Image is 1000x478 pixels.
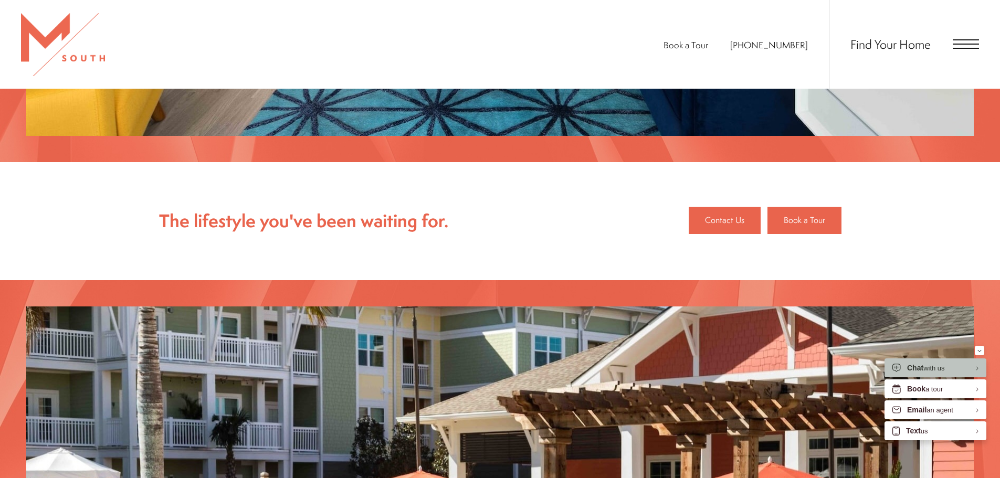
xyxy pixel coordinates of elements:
span: [PHONE_NUMBER] [730,39,808,51]
a: Contact Us [689,207,761,234]
p: The lifestyle you've been waiting for. [159,207,448,235]
a: Call Us at 813-570-8014 [730,39,808,51]
a: Find Your Home [850,36,931,52]
button: Open Menu [953,39,979,49]
span: Book a Tour [784,214,825,227]
span: Contact Us [705,214,744,227]
img: MSouth [21,13,105,76]
a: Book a Tour [767,207,841,234]
a: Book a Tour [664,39,708,51]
